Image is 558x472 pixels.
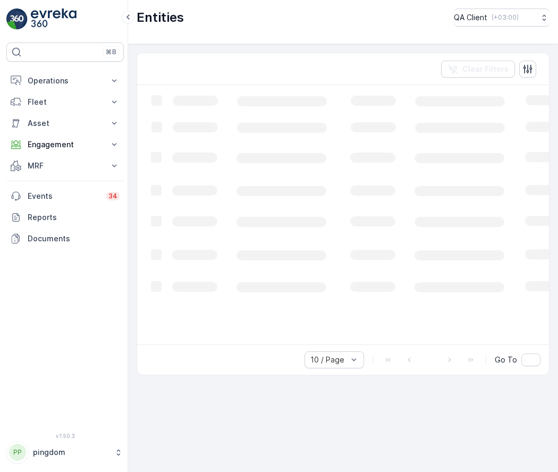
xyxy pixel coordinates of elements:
[28,139,103,150] p: Engagement
[28,161,103,171] p: MRF
[28,118,103,129] p: Asset
[6,113,124,134] button: Asset
[33,447,109,458] p: pingdom
[108,192,117,200] p: 34
[6,433,124,439] span: v 1.50.3
[137,9,184,26] p: Entities
[6,207,124,228] a: Reports
[6,186,124,207] a: Events34
[28,191,100,201] p: Events
[28,233,120,244] p: Documents
[6,155,124,176] button: MRF
[28,97,103,107] p: Fleet
[6,91,124,113] button: Fleet
[492,13,519,22] p: ( +03:00 )
[6,70,124,91] button: Operations
[441,61,515,78] button: Clear Filters
[6,441,124,463] button: PPpingdom
[9,444,26,461] div: PP
[454,9,549,27] button: QA Client(+03:00)
[6,228,124,249] a: Documents
[454,12,487,23] p: QA Client
[28,75,103,86] p: Operations
[31,9,77,30] img: logo_light-DOdMpM7g.png
[6,134,124,155] button: Engagement
[6,9,28,30] img: logo
[106,48,116,56] p: ⌘B
[28,212,120,223] p: Reports
[462,64,509,74] p: Clear Filters
[495,355,517,365] span: Go To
